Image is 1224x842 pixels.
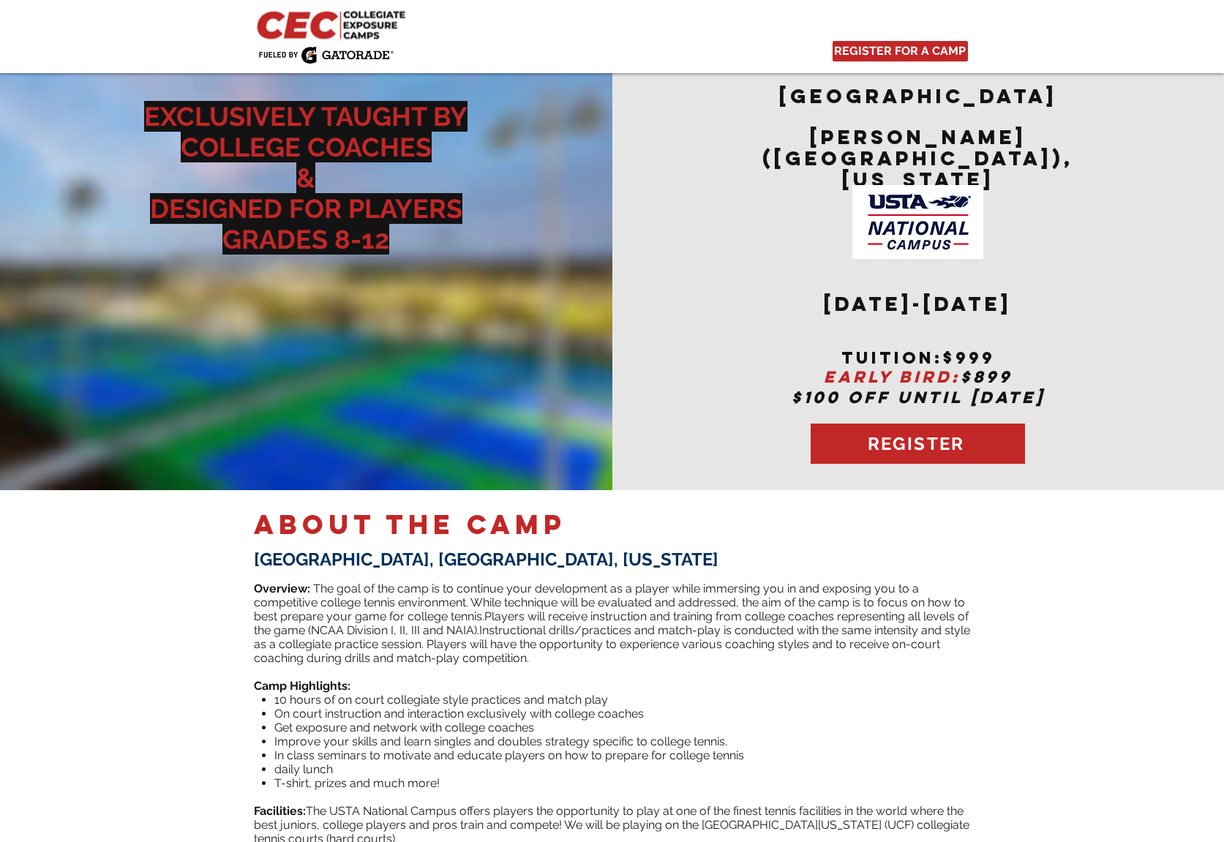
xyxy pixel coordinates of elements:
span: REGISTER FOR A CAMP [834,43,966,59]
img: USTA Campus image_edited.jpg [852,185,983,259]
span: Instructional drills/practices and match-play is conducted with the same intensity and style as a... [254,623,970,665]
span: tuition:$999 [841,347,995,368]
span: In class seminars to motivate and educate players on how to prepare for college tennis [274,748,744,762]
span: Facilities: [254,804,306,818]
span: EARLY BIRD: [824,367,961,387]
span: ​ The goal of the camp is to continue your development as a player while immersing you in and exp... [254,582,965,623]
span: $899 [961,367,1013,387]
span: ABOUT THE CAMP [254,508,566,541]
button: REGISTER [811,424,1025,464]
span: daily lunch [274,762,333,776]
span: REGISTER [868,433,965,454]
span: Camp Highlights: [254,679,350,693]
span: T-shirt, prizes and much more! [274,776,440,790]
span: [GEOGRAPHIC_DATA], [GEOGRAPHIC_DATA], [US_STATE] [254,549,718,570]
span: Get exposure and network with college coaches [274,721,534,734]
span: 10 hours of on court collegiate style practices and match play [274,693,608,707]
span: On court instruction and interaction exclusively with college coaches [274,707,644,721]
span: & [296,162,315,193]
img: Fueled by Gatorade.png [258,46,394,64]
span: Overview: [254,582,310,595]
span: [PERSON_NAME] [810,124,1026,149]
span: [DATE]-[DATE] [824,291,1012,316]
span: [GEOGRAPHIC_DATA] [779,83,1057,108]
span: EXCLUSIVELY TAUGHT BY COLLEGE COACHES [144,101,468,162]
span: $100 OFF UNTIL [DATE] [792,387,1045,407]
span: Improve your skills and learn singles and doubles strategy specific to college tennis. [274,734,727,748]
img: CEC Logo Primary_edited.jpg [254,7,412,41]
span: ([GEOGRAPHIC_DATA]), [US_STATE] [762,146,1073,192]
a: REGISTER FOR A CAMP [833,41,968,61]
span: Players will receive instruction and training from college coaches representing all levels of the... [254,609,969,637]
span: DESIGNED FOR PLAYERS [150,193,462,224]
span: GRADES 8-12 [222,224,389,255]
